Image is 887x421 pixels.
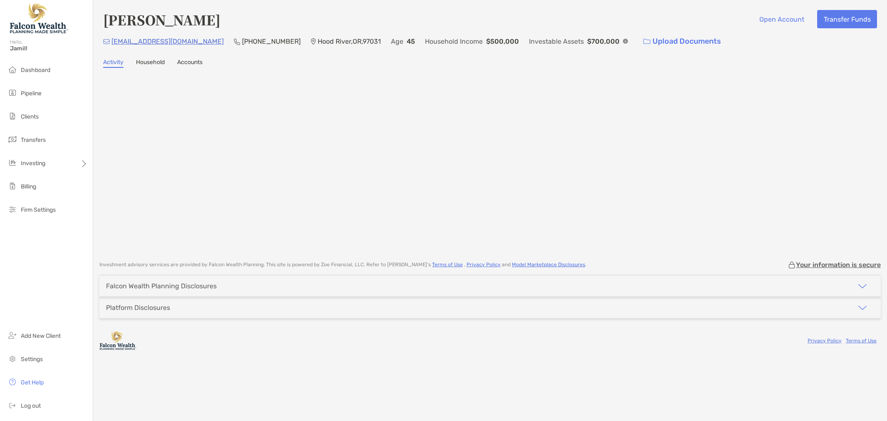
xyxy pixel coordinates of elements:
div: Falcon Wealth Planning Disclosures [106,282,217,290]
span: Firm Settings [21,206,56,213]
span: Dashboard [21,67,50,74]
img: firm-settings icon [7,204,17,214]
button: Transfer Funds [817,10,877,28]
img: investing icon [7,158,17,168]
img: settings icon [7,354,17,364]
span: Log out [21,402,41,409]
a: Privacy Policy [467,262,501,267]
p: Household Income [425,36,483,47]
img: Email Icon [103,39,110,44]
p: [EMAIL_ADDRESS][DOMAIN_NAME] [111,36,224,47]
img: Location Icon [311,38,316,45]
a: Terms of Use [432,262,463,267]
img: icon arrow [857,303,867,313]
a: Model Marketplace Disclosures [512,262,585,267]
img: Info Icon [623,39,628,44]
p: Investable Assets [529,36,584,47]
img: logout icon [7,400,17,410]
span: Billing [21,183,36,190]
img: icon arrow [857,281,867,291]
a: Household [136,59,165,68]
a: Upload Documents [638,32,726,50]
span: Clients [21,113,39,120]
a: Activity [103,59,124,68]
div: Platform Disclosures [106,304,170,312]
p: $500,000 [486,36,519,47]
span: Add New Client [21,332,61,339]
span: Jamil! [10,45,88,52]
img: add_new_client icon [7,330,17,340]
span: Get Help [21,379,44,386]
a: Terms of Use [846,338,877,344]
span: Pipeline [21,90,42,97]
img: Phone Icon [234,38,240,45]
p: Investment advisory services are provided by Falcon Wealth Planning . This site is powered by Zoe... [99,262,586,268]
p: 45 [407,36,415,47]
span: Transfers [21,136,46,144]
a: Accounts [177,59,203,68]
p: Your information is secure [796,261,881,269]
p: $700,000 [587,36,620,47]
span: Investing [21,160,45,167]
img: company logo [99,331,137,350]
button: Open Account [753,10,810,28]
p: Age [391,36,403,47]
p: Hood River , OR , 97031 [318,36,381,47]
img: dashboard icon [7,64,17,74]
img: button icon [643,39,650,45]
h4: [PERSON_NAME] [103,10,220,29]
img: transfers icon [7,134,17,144]
span: Settings [21,356,43,363]
img: billing icon [7,181,17,191]
img: get-help icon [7,377,17,387]
img: clients icon [7,111,17,121]
p: [PHONE_NUMBER] [242,36,301,47]
img: pipeline icon [7,88,17,98]
a: Privacy Policy [808,338,842,344]
img: Falcon Wealth Planning Logo [10,3,68,33]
